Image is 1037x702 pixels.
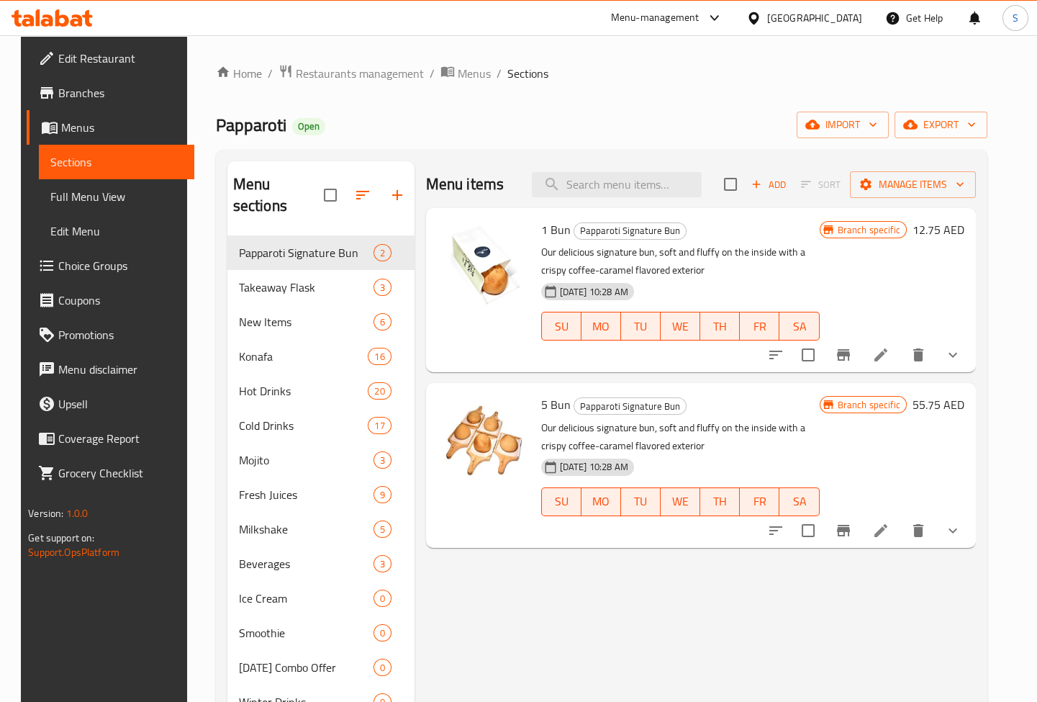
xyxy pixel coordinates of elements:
a: Grocery Checklist [27,456,194,490]
div: [DATE] Combo Offer0 [227,650,415,685]
span: 3 [374,454,391,467]
button: WE [661,312,700,341]
span: Fresh Juices [239,486,373,503]
a: Menus [27,110,194,145]
div: items [368,382,391,400]
div: Konafa16 [227,339,415,374]
button: TH [700,312,740,341]
div: items [373,244,391,261]
span: New Items [239,313,373,330]
div: items [373,313,391,330]
span: Mojito [239,451,373,469]
span: Get support on: [28,528,94,547]
span: Version: [28,504,63,523]
span: Beverages [239,555,373,572]
p: Our delicious signature bun, soft and fluffy on the inside with a crispy coffee-caramel flavored ... [541,419,820,455]
button: SA [779,312,819,341]
span: Ice Cream [239,590,373,607]
a: Restaurants management [279,64,424,83]
h2: Menu sections [233,174,324,217]
span: Hot Drinks [239,382,368,400]
div: Menu-management [611,9,699,27]
span: Add [749,176,788,193]
span: Cold Drinks [239,417,368,434]
button: show more [936,513,970,548]
span: export [906,116,976,134]
span: Promotions [58,326,183,343]
button: Manage items [850,171,976,198]
span: Manage items [861,176,964,194]
div: items [373,279,391,296]
div: Open [292,118,325,135]
img: 1 Bun [438,220,530,312]
span: [DATE] 10:28 AM [554,285,634,299]
span: Papparoti Signature Bun [239,244,373,261]
a: Choice Groups [27,248,194,283]
span: SA [785,491,813,512]
a: Edit Menu [39,214,194,248]
span: Branches [58,84,183,102]
svg: Show Choices [944,346,961,364]
div: Ramadan Combo Offer [239,659,373,676]
a: Edit menu item [872,346,889,364]
div: [GEOGRAPHIC_DATA] [767,10,862,26]
button: export [895,112,987,138]
span: Edit Menu [50,222,183,240]
a: Support.OpsPlatform [28,543,119,562]
div: Papparoti Signature Bun [574,222,687,240]
button: SU [541,312,581,341]
span: 9 [374,488,391,502]
button: Add section [380,178,415,212]
div: items [368,417,391,434]
span: Add item [746,174,792,196]
div: Smoothie0 [227,616,415,650]
span: Menus [458,65,491,82]
div: New Items6 [227,305,415,339]
button: FR [740,312,779,341]
span: [DATE] 10:28 AM [554,460,634,474]
div: items [373,555,391,572]
div: Takeaway Flask3 [227,270,415,305]
button: TU [621,312,661,341]
span: MO [587,316,615,337]
nav: breadcrumb [216,64,987,83]
button: delete [901,513,936,548]
a: Upsell [27,387,194,421]
a: Coverage Report [27,421,194,456]
div: Hot Drinks20 [227,374,415,408]
div: Beverages3 [227,546,415,581]
span: Konafa [239,348,368,365]
span: import [808,116,877,134]
span: Milkshake [239,521,373,538]
span: 3 [374,557,391,571]
li: / [497,65,502,82]
span: 3 [374,281,391,294]
span: WE [666,491,694,512]
div: Cold Drinks17 [227,408,415,443]
span: 5 [374,523,391,536]
div: Milkshake5 [227,512,415,546]
span: TH [706,491,734,512]
span: Takeaway Flask [239,279,373,296]
span: FR [746,316,774,337]
span: TH [706,316,734,337]
span: Select to update [793,340,823,370]
span: Select all sections [315,180,345,210]
h6: 55.75 AED [913,395,964,415]
a: Edit menu item [872,522,889,539]
span: 16 [368,350,390,364]
span: 20 [368,384,390,398]
span: Sort sections [345,178,380,212]
a: Coupons [27,283,194,318]
li: / [268,65,273,82]
div: Fresh Juices9 [227,477,415,512]
span: Coverage Report [58,430,183,447]
button: Branch-specific-item [826,338,861,372]
button: WE [661,487,700,516]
